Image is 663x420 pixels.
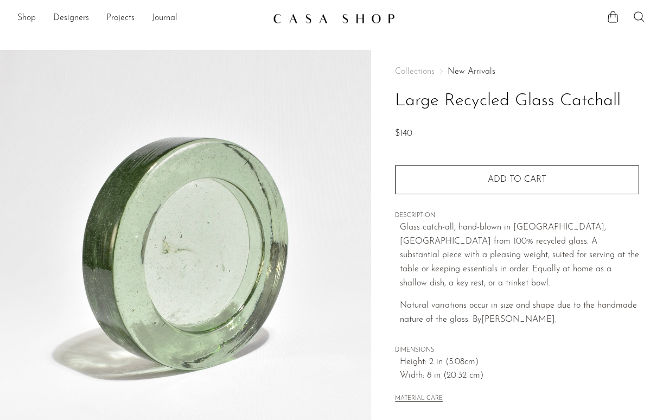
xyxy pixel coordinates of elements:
[106,11,135,26] a: Projects
[17,9,264,28] nav: Desktop navigation
[395,129,412,138] span: $140
[17,11,36,26] a: Shop
[152,11,177,26] a: Journal
[400,221,639,290] p: Glass catch-all, hand-blown in [GEOGRAPHIC_DATA], [GEOGRAPHIC_DATA] from 100% recycled glass. A s...
[395,395,443,403] button: MATERIAL CARE
[395,67,639,76] nav: Breadcrumbs
[448,67,495,76] a: New Arrivals
[400,355,639,370] span: Height: 2 in (5.08cm)
[395,87,639,115] h1: Large Recycled Glass Catchall
[395,67,435,76] span: Collections
[53,11,89,26] a: Designers
[395,211,639,221] span: DESCRIPTION
[488,175,546,184] span: Add to cart
[395,346,639,355] span: DIMENSIONS
[17,9,264,28] ul: NEW HEADER MENU
[395,166,639,194] button: Add to cart
[400,369,639,383] span: Width: 8 in (20.32 cm)
[400,301,637,324] span: Natural variations occur in size and shape due to the handmade nature of the glass. By [PERSON_NA...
